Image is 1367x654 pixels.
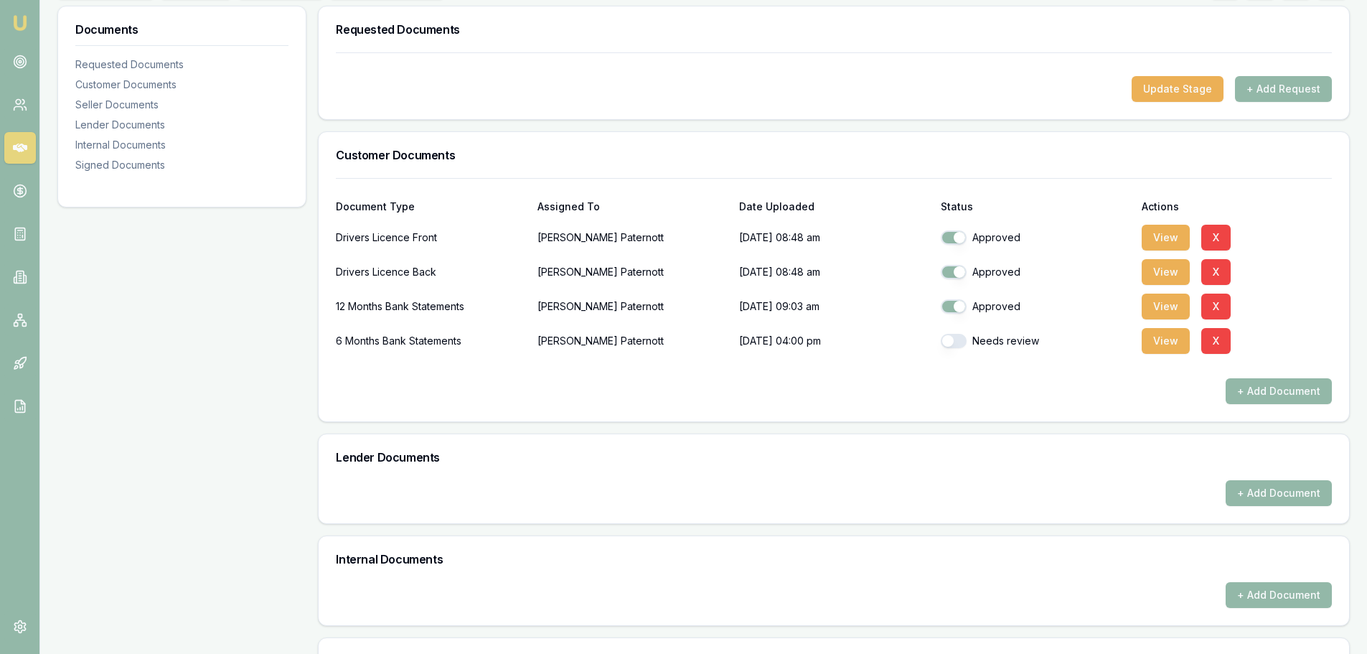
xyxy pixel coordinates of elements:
[1132,76,1223,102] button: Update Stage
[11,14,29,32] img: emu-icon-u.png
[1226,480,1332,506] button: + Add Document
[537,258,728,286] p: [PERSON_NAME] Paternott
[537,327,728,355] p: [PERSON_NAME] Paternott
[537,202,728,212] div: Assigned To
[336,452,1332,463] h3: Lender Documents
[941,334,1131,348] div: Needs review
[1142,225,1190,251] button: View
[941,230,1131,245] div: Approved
[75,57,288,72] div: Requested Documents
[739,258,929,286] p: [DATE] 08:48 am
[336,292,526,321] div: 12 Months Bank Statements
[75,78,288,92] div: Customer Documents
[1142,259,1190,285] button: View
[1226,582,1332,608] button: + Add Document
[537,292,728,321] p: [PERSON_NAME] Paternott
[1226,378,1332,404] button: + Add Document
[1142,202,1332,212] div: Actions
[739,223,929,252] p: [DATE] 08:48 am
[1201,294,1231,319] button: X
[336,24,1332,35] h3: Requested Documents
[75,98,288,112] div: Seller Documents
[1235,76,1332,102] button: + Add Request
[1201,328,1231,354] button: X
[336,258,526,286] div: Drivers Licence Back
[336,149,1332,161] h3: Customer Documents
[336,202,526,212] div: Document Type
[75,158,288,172] div: Signed Documents
[75,118,288,132] div: Lender Documents
[941,265,1131,279] div: Approved
[75,24,288,35] h3: Documents
[1142,328,1190,354] button: View
[1201,225,1231,251] button: X
[941,299,1131,314] div: Approved
[75,138,288,152] div: Internal Documents
[1201,259,1231,285] button: X
[336,223,526,252] div: Drivers Licence Front
[336,553,1332,565] h3: Internal Documents
[739,292,929,321] p: [DATE] 09:03 am
[739,327,929,355] p: [DATE] 04:00 pm
[336,327,526,355] div: 6 Months Bank Statements
[941,202,1131,212] div: Status
[1142,294,1190,319] button: View
[739,202,929,212] div: Date Uploaded
[537,223,728,252] p: [PERSON_NAME] Paternott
